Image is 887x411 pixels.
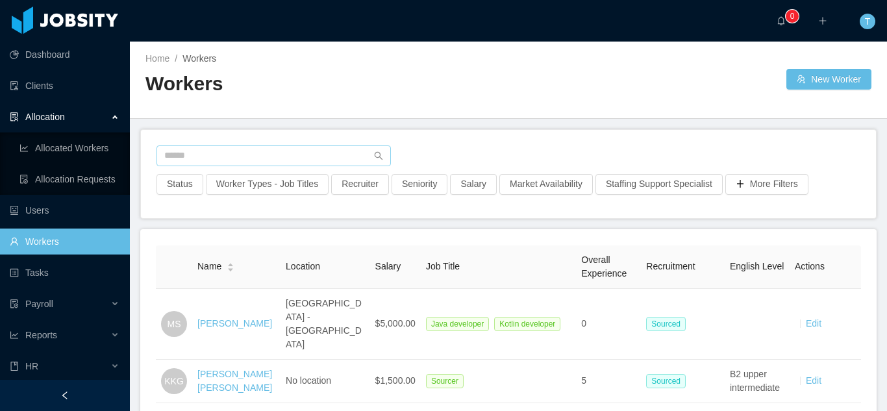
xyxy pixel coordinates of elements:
a: icon: robotUsers [10,197,119,223]
h2: Workers [145,71,508,97]
span: Salary [375,261,401,271]
a: Edit [806,318,821,329]
span: Name [197,260,221,273]
span: Location [286,261,320,271]
i: icon: line-chart [10,330,19,340]
button: icon: plusMore Filters [725,174,808,195]
button: Seniority [392,174,447,195]
i: icon: solution [10,112,19,121]
span: English Level [730,261,784,271]
span: Recruitment [646,261,695,271]
sup: 0 [786,10,799,23]
span: Workers [182,53,216,64]
button: icon: usergroup-addNew Worker [786,69,871,90]
td: No location [281,360,370,403]
button: Salary [450,174,497,195]
a: Home [145,53,169,64]
button: Worker Types - Job Titles [206,174,329,195]
span: / [175,53,177,64]
i: icon: bell [777,16,786,25]
button: Staffing Support Specialist [595,174,723,195]
span: Kotlin developer [494,317,560,331]
td: 5 [576,360,641,403]
span: HR [25,361,38,371]
span: Reports [25,330,57,340]
span: Sourcer [426,374,464,388]
span: Job Title [426,261,460,271]
span: Actions [795,261,825,271]
button: Status [156,174,203,195]
a: icon: userWorkers [10,229,119,255]
a: [PERSON_NAME] [PERSON_NAME] [197,369,272,393]
a: [PERSON_NAME] [197,318,272,329]
div: Sort [227,261,234,270]
span: Sourced [646,317,686,331]
a: Edit [806,375,821,386]
span: MS [168,311,181,337]
button: Recruiter [331,174,389,195]
button: Market Availability [499,174,593,195]
span: Java developer [426,317,489,331]
i: icon: caret-down [227,266,234,270]
span: Overall Experience [581,255,627,279]
span: Sourced [646,374,686,388]
a: icon: line-chartAllocated Workers [19,135,119,161]
a: icon: pie-chartDashboard [10,42,119,68]
span: $1,500.00 [375,375,416,386]
span: KKG [164,368,184,394]
a: icon: auditClients [10,73,119,99]
span: $5,000.00 [375,318,416,329]
i: icon: plus [818,16,827,25]
span: Payroll [25,299,53,309]
a: icon: profileTasks [10,260,119,286]
span: T [865,14,871,29]
i: icon: file-protect [10,299,19,308]
i: icon: caret-up [227,262,234,266]
i: icon: book [10,362,19,371]
i: icon: search [374,151,383,160]
td: 0 [576,289,641,360]
a: icon: file-doneAllocation Requests [19,166,119,192]
td: B2 upper intermediate [725,360,790,403]
td: [GEOGRAPHIC_DATA] - [GEOGRAPHIC_DATA] [281,289,370,360]
span: Allocation [25,112,65,122]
